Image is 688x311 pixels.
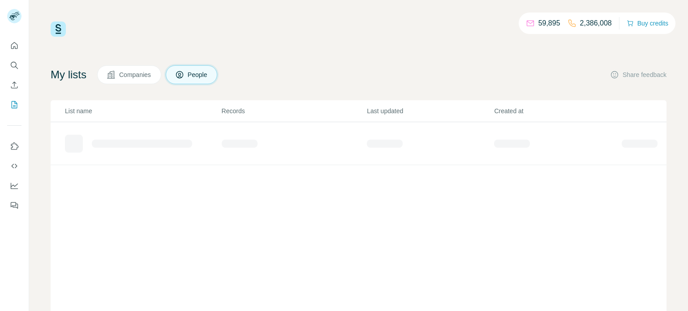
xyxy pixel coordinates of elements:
[538,18,560,29] p: 59,895
[51,21,66,37] img: Surfe Logo
[367,107,493,115] p: Last updated
[7,38,21,54] button: Quick start
[222,107,366,115] p: Records
[51,68,86,82] h4: My lists
[7,138,21,154] button: Use Surfe on LinkedIn
[7,57,21,73] button: Search
[119,70,152,79] span: Companies
[494,107,620,115] p: Created at
[580,18,612,29] p: 2,386,008
[7,97,21,113] button: My lists
[65,107,221,115] p: List name
[627,17,668,30] button: Buy credits
[188,70,208,79] span: People
[7,197,21,213] button: Feedback
[7,77,21,93] button: Enrich CSV
[610,70,666,79] button: Share feedback
[7,158,21,174] button: Use Surfe API
[7,178,21,194] button: Dashboard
